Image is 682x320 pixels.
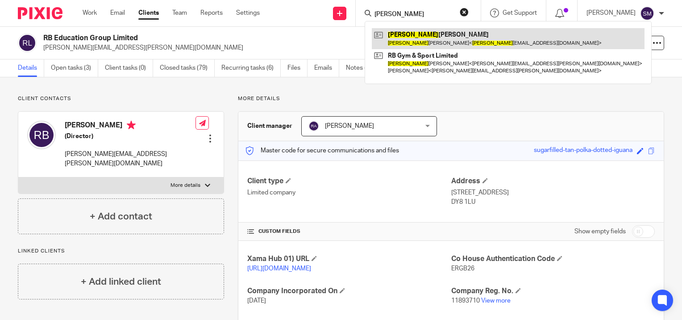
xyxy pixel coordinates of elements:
h2: RB Education Group Limited [43,34,443,43]
p: DY8 1LU [451,198,655,206]
a: View more [481,298,511,304]
a: Notes (0) [346,59,378,77]
p: Linked clients [18,248,224,255]
span: [DATE] [247,298,266,304]
a: Email [110,8,125,17]
button: Clear [460,8,469,17]
h4: Xama Hub 01) URL [247,254,451,264]
div: sugarfilled-tan-polka-dotted-iguana [534,146,632,156]
a: Files [287,59,308,77]
h4: + Add linked client [81,275,161,289]
a: Reports [200,8,223,17]
i: Primary [127,121,136,130]
a: Open tasks (3) [51,59,98,77]
p: Limited company [247,188,451,197]
a: Emails [314,59,339,77]
h4: [PERSON_NAME] [65,121,195,132]
a: Closed tasks (79) [160,59,215,77]
p: [PERSON_NAME][EMAIL_ADDRESS][PERSON_NAME][DOMAIN_NAME] [65,150,195,168]
h3: Client manager [247,122,292,131]
img: svg%3E [27,121,56,149]
h4: CUSTOM FIELDS [247,228,451,235]
p: [STREET_ADDRESS] [451,188,655,197]
a: Team [172,8,187,17]
a: [URL][DOMAIN_NAME] [247,265,311,272]
img: Pixie [18,7,62,19]
span: ERGB26 [451,265,474,272]
p: [PERSON_NAME][EMAIL_ADDRESS][PERSON_NAME][DOMAIN_NAME] [43,43,543,52]
a: Client tasks (0) [105,59,153,77]
h4: Address [451,177,655,186]
img: svg%3E [308,121,319,131]
span: 11893710 [451,298,480,304]
h4: Company Reg. No. [451,286,655,296]
h4: + Add contact [90,210,152,223]
a: Clients [138,8,159,17]
span: Get Support [503,10,537,16]
a: Details [18,59,44,77]
p: More details [170,182,200,189]
a: Recurring tasks (6) [221,59,281,77]
a: Work [83,8,97,17]
p: More details [238,95,664,102]
a: Settings [236,8,260,17]
img: svg%3E [640,6,654,21]
input: Search [374,11,454,19]
h4: Co House Authentication Code [451,254,655,264]
p: [PERSON_NAME] [586,8,636,17]
label: Show empty fields [574,227,626,236]
h4: Company Incorporated On [247,286,451,296]
h5: (Director) [65,132,195,141]
p: Client contacts [18,95,224,102]
span: [PERSON_NAME] [325,123,374,129]
img: svg%3E [18,34,37,52]
p: Master code for secure communications and files [245,146,399,155]
h4: Client type [247,177,451,186]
